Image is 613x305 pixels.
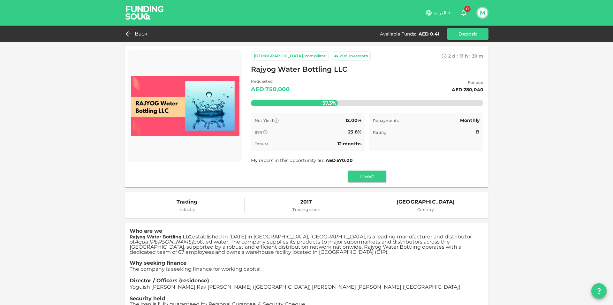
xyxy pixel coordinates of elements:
button: Deposit [447,28,488,40]
button: M [478,8,487,18]
span: The company is seeking finance for working capital. [130,266,261,272]
span: Rajyog Water Bottling LLC [251,63,347,76]
span: Trading since [292,206,320,213]
div: 208 [340,53,347,59]
button: question [591,283,607,299]
span: 23.8% [348,129,361,135]
span: Repayments [373,118,399,123]
span: Who are we [130,228,162,234]
span: , [130,234,472,255]
span: established in [DATE] in [GEOGRAPHIC_DATA], [GEOGRAPHIC_DATA], is a leading manufacturer and dist... [130,234,472,255]
span: Rating [373,130,386,135]
span: Monthly [460,117,480,123]
span: 39 [472,53,477,59]
span: 570.00 [337,157,353,163]
span: Country [397,206,455,213]
span: Trading [177,197,197,206]
span: Industry [177,206,197,213]
span: 12.00% [345,117,361,123]
span: AED [326,157,336,163]
button: Invest [348,171,386,182]
span: m [479,53,483,59]
div: [DEMOGRAPHIC_DATA]-compliant [254,53,326,59]
span: Requested [251,78,290,84]
span: 17 [459,53,464,59]
span: Director / Officers (residence) [130,277,209,284]
span: العربية [434,10,446,16]
span: Why seeking finance [130,260,186,266]
span: 2017 [292,197,320,206]
span: Net Yield [255,118,273,123]
span: Funded [452,79,483,86]
span: Security held [130,295,165,301]
span: h : [465,53,471,59]
span: My orders in this opportunity are [251,157,353,163]
img: Marketplace Logo [131,52,239,159]
span: d : [452,53,458,59]
span: [GEOGRAPHIC_DATA] [397,197,455,206]
div: AED 0.41 [419,31,439,37]
span: 12 months [337,141,361,147]
button: 0 [457,6,470,19]
span: B [476,129,480,135]
em: Aqua [PERSON_NAME] [134,239,193,245]
div: Investors [349,53,368,59]
span: 0 [464,6,471,12]
span: Back [135,29,148,38]
span: Tenure [255,141,269,146]
span: Yoguish [PERSON_NAME] Rav [PERSON_NAME] ([GEOGRAPHIC_DATA]) [PERSON_NAME] [PERSON_NAME] ([GEOGRAP... [130,284,460,290]
span: 2 [448,53,451,59]
div: Available Funds : [380,31,416,37]
span: IRR [255,130,262,135]
strong: Rajyog Water Bottling LLC [130,234,191,240]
